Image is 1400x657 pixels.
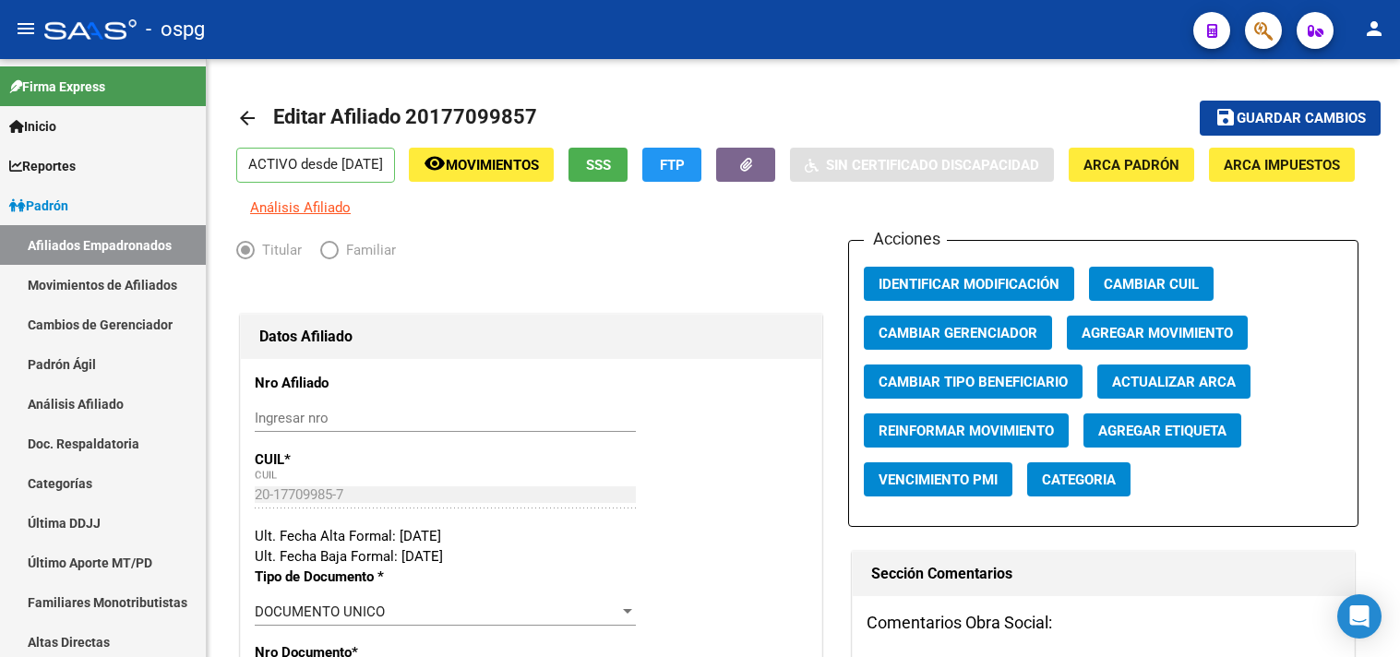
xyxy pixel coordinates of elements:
button: ARCA Impuestos [1209,148,1355,182]
span: FTP [660,157,685,173]
div: Ult. Fecha Baja Formal: [DATE] [255,546,808,567]
span: Sin Certificado Discapacidad [826,157,1039,173]
p: ACTIVO desde [DATE] [236,148,395,183]
button: FTP [642,148,701,182]
div: Ult. Fecha Alta Formal: [DATE] [255,526,808,546]
h3: Acciones [864,226,947,252]
span: Actualizar ARCA [1112,374,1236,390]
span: ARCA Impuestos [1224,157,1340,173]
button: Identificar Modificación [864,267,1074,301]
span: Titular [255,240,302,260]
span: Inicio [9,116,56,137]
button: Reinformar Movimiento [864,413,1069,448]
span: Editar Afiliado 20177099857 [273,105,537,128]
span: Agregar Etiqueta [1098,423,1226,439]
p: Tipo de Documento * [255,567,421,587]
button: Actualizar ARCA [1097,364,1250,399]
span: Cambiar Tipo Beneficiario [879,374,1068,390]
h1: Sección Comentarios [871,559,1335,589]
button: Agregar Movimiento [1067,316,1248,350]
span: SSS [586,157,611,173]
span: Reinformar Movimiento [879,423,1054,439]
mat-radio-group: Elija una opción [236,245,414,262]
button: Categoria [1027,462,1131,496]
span: Análisis Afiliado [250,199,351,216]
button: Agregar Etiqueta [1083,413,1241,448]
button: SSS [568,148,628,182]
h1: Datos Afiliado [259,322,803,352]
button: Movimientos [409,148,554,182]
span: Movimientos [446,157,539,173]
span: Cambiar CUIL [1104,276,1199,293]
span: Guardar cambios [1237,111,1366,127]
button: Vencimiento PMI [864,462,1012,496]
mat-icon: menu [15,18,37,40]
span: Firma Express [9,77,105,97]
span: Familiar [339,240,396,260]
span: Identificar Modificación [879,276,1059,293]
button: Cambiar CUIL [1089,267,1214,301]
h3: Comentarios Obra Social: [867,610,1340,636]
span: ARCA Padrón [1083,157,1179,173]
button: Guardar cambios [1200,101,1381,135]
button: Sin Certificado Discapacidad [790,148,1054,182]
span: Cambiar Gerenciador [879,325,1037,341]
mat-icon: arrow_back [236,107,258,129]
mat-icon: save [1215,106,1237,128]
span: Vencimiento PMI [879,472,998,488]
p: Nro Afiliado [255,373,421,393]
span: DOCUMENTO UNICO [255,603,385,620]
button: Cambiar Gerenciador [864,316,1052,350]
mat-icon: person [1363,18,1385,40]
p: CUIL [255,449,421,470]
mat-icon: remove_red_eye [424,152,446,174]
span: - ospg [146,9,205,50]
div: Open Intercom Messenger [1337,594,1382,639]
button: Cambiar Tipo Beneficiario [864,364,1083,399]
span: Reportes [9,156,76,176]
span: Padrón [9,196,68,216]
span: Agregar Movimiento [1082,325,1233,341]
button: ARCA Padrón [1069,148,1194,182]
span: Categoria [1042,472,1116,488]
